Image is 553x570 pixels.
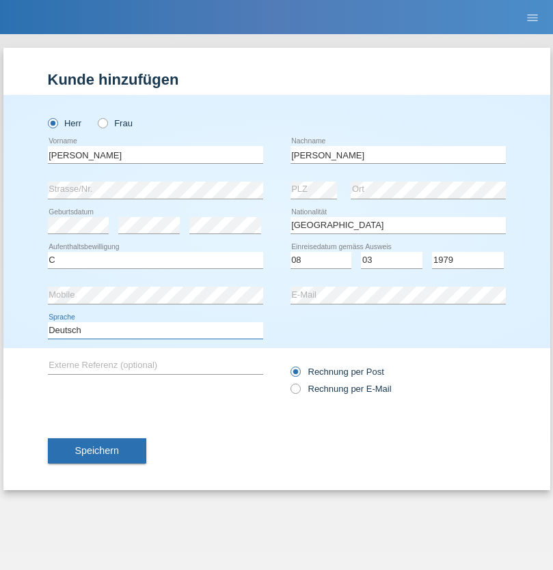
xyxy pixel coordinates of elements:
label: Rechnung per Post [291,367,384,377]
a: menu [519,13,546,21]
h1: Kunde hinzufügen [48,71,506,88]
button: Speichern [48,438,146,464]
label: Rechnung per E-Mail [291,384,392,394]
input: Rechnung per E-Mail [291,384,299,401]
input: Frau [98,118,107,127]
span: Speichern [75,445,119,456]
input: Herr [48,118,57,127]
label: Frau [98,118,133,128]
label: Herr [48,118,82,128]
input: Rechnung per Post [291,367,299,384]
i: menu [526,11,539,25]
